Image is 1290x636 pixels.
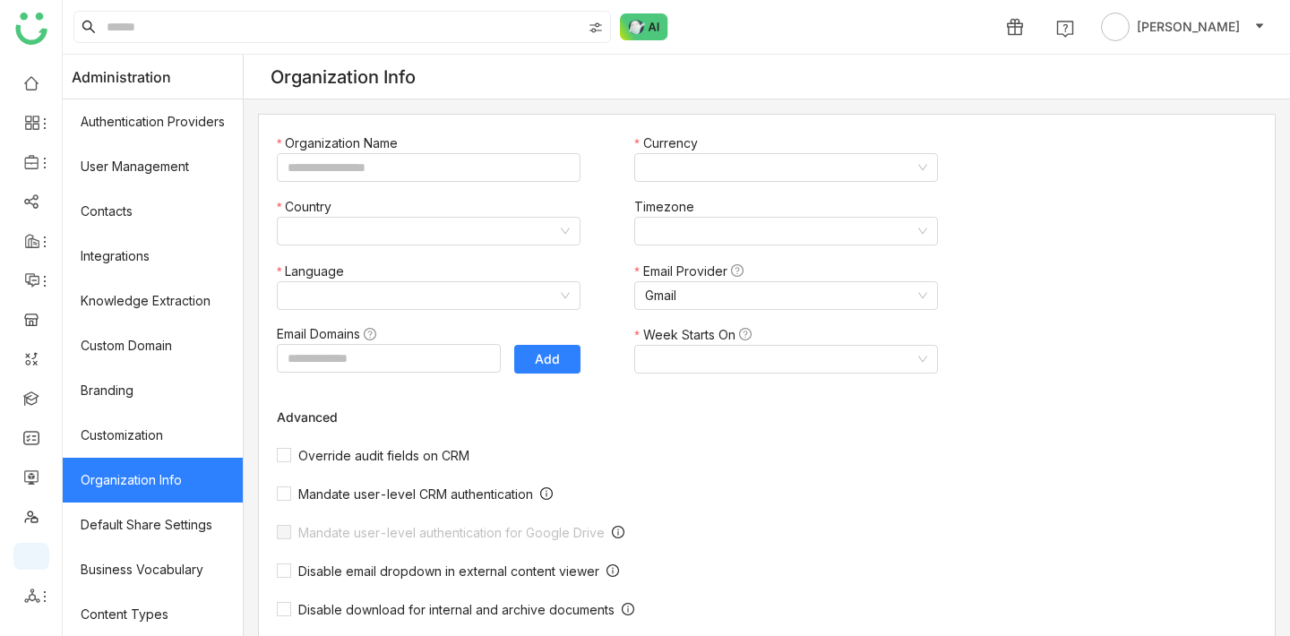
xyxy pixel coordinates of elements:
[634,133,706,153] label: Currency
[514,345,580,374] button: Add
[634,262,752,281] label: Email Provider
[277,409,952,425] div: Advanced
[1137,17,1240,37] span: [PERSON_NAME]
[63,234,243,279] a: Integrations
[15,13,47,45] img: logo
[645,282,927,309] nz-select-item: Gmail
[1097,13,1268,41] button: [PERSON_NAME]
[291,486,540,502] span: Mandate user-level CRM authentication
[589,21,603,35] img: search-type.svg
[63,323,243,368] a: Custom Domain
[72,55,171,99] span: Administration
[63,413,243,458] a: Customization
[291,602,622,617] span: Disable download for internal and archive documents
[63,503,243,547] a: Default Share Settings
[63,99,243,144] a: Authentication Providers
[63,368,243,413] a: Branding
[535,350,560,368] span: Add
[63,144,243,189] a: User Management
[63,279,243,323] a: Knowledge Extraction
[291,563,606,579] span: Disable email dropdown in external content viewer
[271,66,416,88] div: Organization Info
[634,197,703,217] label: Timezone
[291,525,612,540] span: Mandate user-level authentication for Google Drive
[1101,13,1130,41] img: avatar
[63,189,243,234] a: Contacts
[620,13,668,40] img: ask-buddy-normal.svg
[291,448,477,463] span: Override audit fields on CRM
[63,458,243,503] a: Organization Info
[277,324,385,344] label: Email Domains
[277,197,340,217] label: Country
[277,133,407,153] label: Organization Name
[277,262,353,281] label: Language
[1056,20,1074,38] img: help.svg
[63,547,243,592] a: Business Vocabulary
[634,325,760,345] label: Week Starts On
